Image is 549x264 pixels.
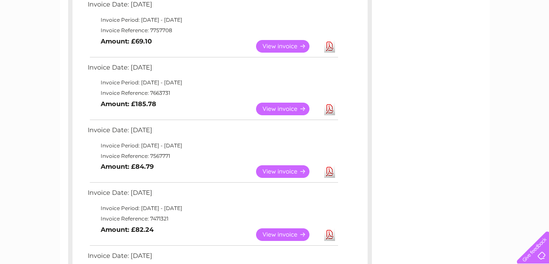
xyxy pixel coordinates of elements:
b: Amount: £84.79 [101,163,154,170]
td: Invoice Date: [DATE] [85,124,339,140]
td: Invoice Period: [DATE] - [DATE] [85,140,339,151]
td: Invoice Period: [DATE] - [DATE] [85,15,339,25]
a: Download [324,103,335,115]
a: View [256,165,320,178]
td: Invoice Reference: 7567771 [85,151,339,161]
td: Invoice Period: [DATE] - [DATE] [85,77,339,88]
a: View [256,228,320,241]
td: Invoice Date: [DATE] [85,187,339,203]
td: Invoice Reference: 7663731 [85,88,339,98]
a: Telecoms [442,37,468,43]
b: Amount: £82.24 [101,226,154,234]
a: Download [324,228,335,241]
a: Contact [491,37,513,43]
img: logo.png [19,23,63,49]
a: Blog [473,37,486,43]
td: Invoice Reference: 7471321 [85,214,339,224]
a: Log out [520,37,541,43]
td: Invoice Reference: 7757708 [85,25,339,36]
a: View [256,40,320,53]
a: Download [324,165,335,178]
td: Invoice Period: [DATE] - [DATE] [85,203,339,214]
a: Water [396,37,413,43]
a: 0333 014 3131 [385,4,445,15]
b: Amount: £69.10 [101,37,152,45]
a: Download [324,40,335,53]
a: Energy [418,37,437,43]
div: Clear Business is a trading name of Verastar Limited (registered in [GEOGRAPHIC_DATA] No. 3667643... [70,5,480,42]
a: View [256,103,320,115]
td: Invoice Date: [DATE] [85,62,339,78]
b: Amount: £185.78 [101,100,156,108]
